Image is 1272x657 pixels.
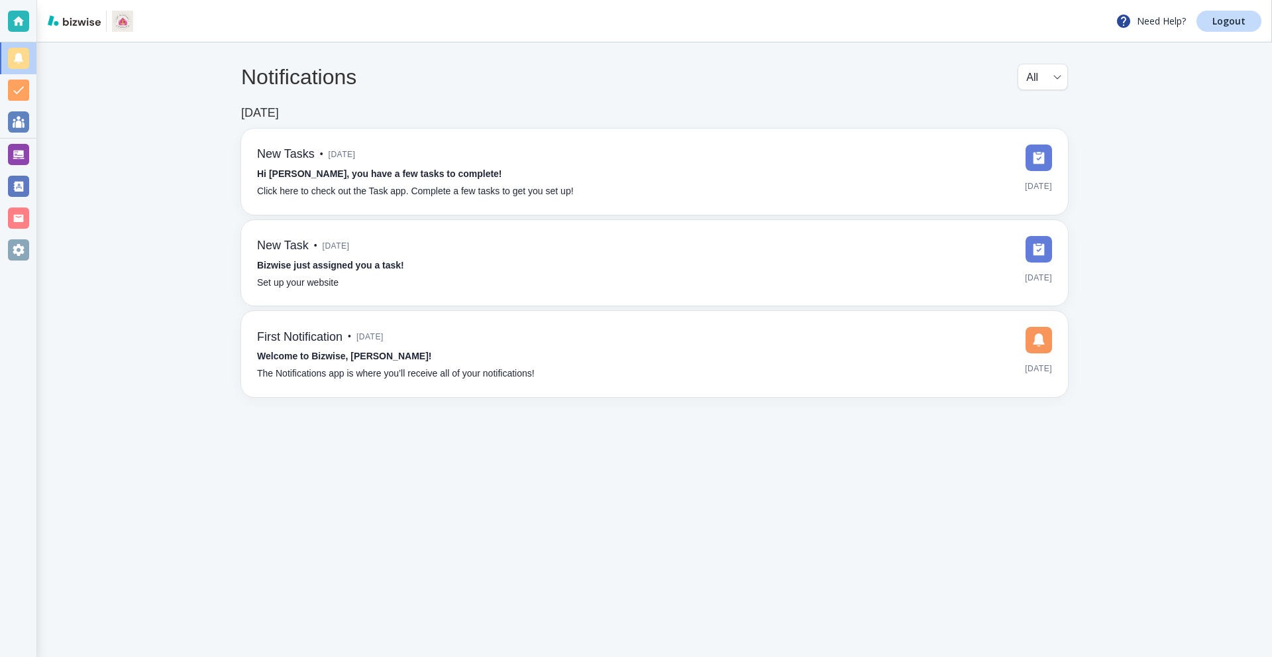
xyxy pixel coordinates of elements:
[257,260,404,270] strong: Bizwise just assigned you a task!
[257,367,535,381] p: The Notifications app is where you’ll receive all of your notifications!
[257,168,502,179] strong: Hi [PERSON_NAME], you have a few tasks to complete!
[348,329,351,344] p: •
[1196,11,1261,32] a: Logout
[1025,268,1052,288] span: [DATE]
[1026,327,1052,353] img: DashboardSidebarNotification.svg
[241,129,1068,215] a: New Tasks•[DATE]Hi [PERSON_NAME], you have a few tasks to complete!Click here to check out the Ta...
[257,330,343,345] h6: First Notification
[257,239,309,253] h6: New Task
[257,276,339,290] p: Set up your website
[257,147,315,162] h6: New Tasks
[1116,13,1186,29] p: Need Help?
[241,220,1068,306] a: New Task•[DATE]Bizwise just assigned you a task!Set up your website[DATE]
[241,311,1068,397] a: First Notification•[DATE]Welcome to Bizwise, [PERSON_NAME]!The Notifications app is where you’ll ...
[241,106,279,121] h6: [DATE]
[112,11,133,32] img: Lady Of Elegance Candles LLC
[241,64,356,90] h4: Notifications
[320,147,323,162] p: •
[257,184,574,199] p: Click here to check out the Task app. Complete a few tasks to get you set up!
[329,145,356,164] span: [DATE]
[356,327,384,347] span: [DATE]
[1212,17,1245,26] p: Logout
[1025,176,1052,196] span: [DATE]
[323,236,350,256] span: [DATE]
[1026,64,1059,90] div: All
[1025,359,1052,379] span: [DATE]
[1026,236,1052,263] img: DashboardSidebarTasks.svg
[314,239,317,253] p: •
[257,351,431,361] strong: Welcome to Bizwise, [PERSON_NAME]!
[1026,145,1052,171] img: DashboardSidebarTasks.svg
[48,15,101,26] img: bizwise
